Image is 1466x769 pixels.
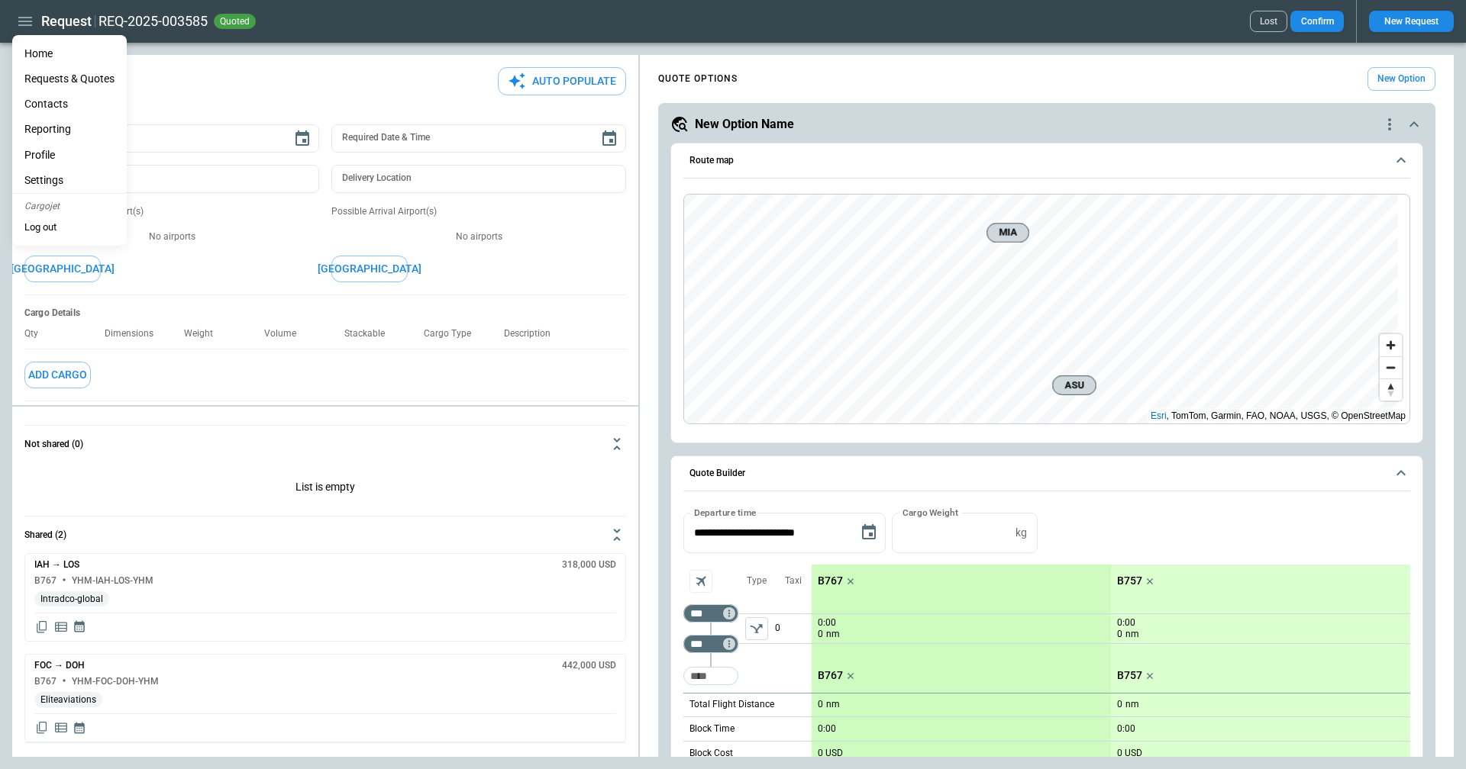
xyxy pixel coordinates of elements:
a: Reporting [12,117,127,142]
a: Profile [12,143,127,168]
button: Log out [12,217,69,240]
a: Settings [12,168,127,193]
p: Cargojet [12,194,127,217]
a: Home [12,41,127,66]
a: Requests & Quotes [12,66,127,92]
a: Contacts [12,92,127,117]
